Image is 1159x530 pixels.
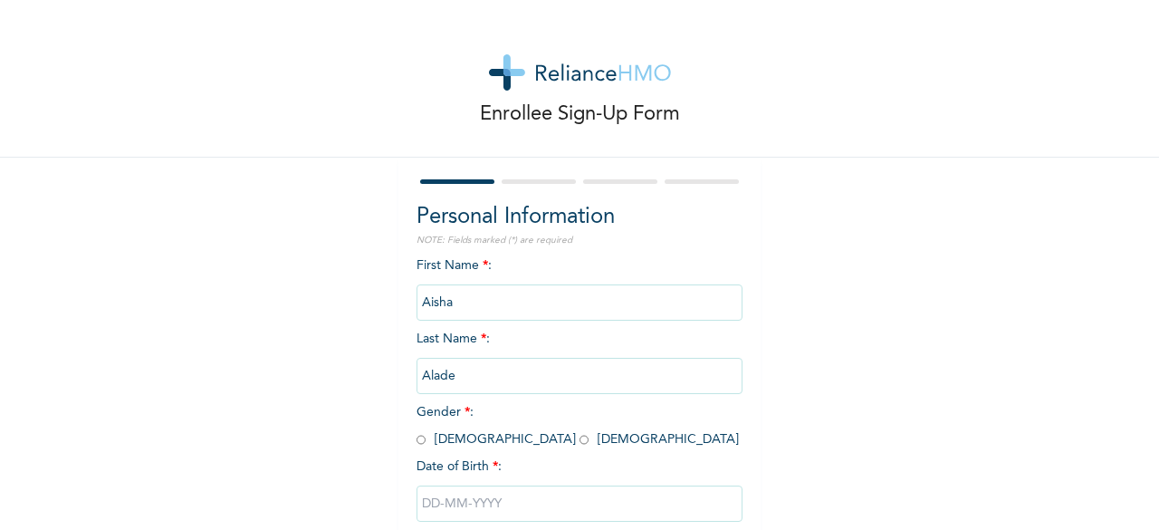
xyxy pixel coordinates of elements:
span: Date of Birth : [417,458,502,477]
input: DD-MM-YYYY [417,486,742,522]
p: Enrollee Sign-Up Form [480,100,680,130]
span: Last Name : [417,332,742,382]
input: Enter your last name [417,358,742,394]
h2: Personal Information [417,201,742,234]
input: Enter your first name [417,284,742,321]
img: logo [489,54,671,91]
span: Gender : [DEMOGRAPHIC_DATA] [DEMOGRAPHIC_DATA] [417,406,739,446]
p: NOTE: Fields marked (*) are required [417,234,742,247]
span: First Name : [417,259,742,309]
